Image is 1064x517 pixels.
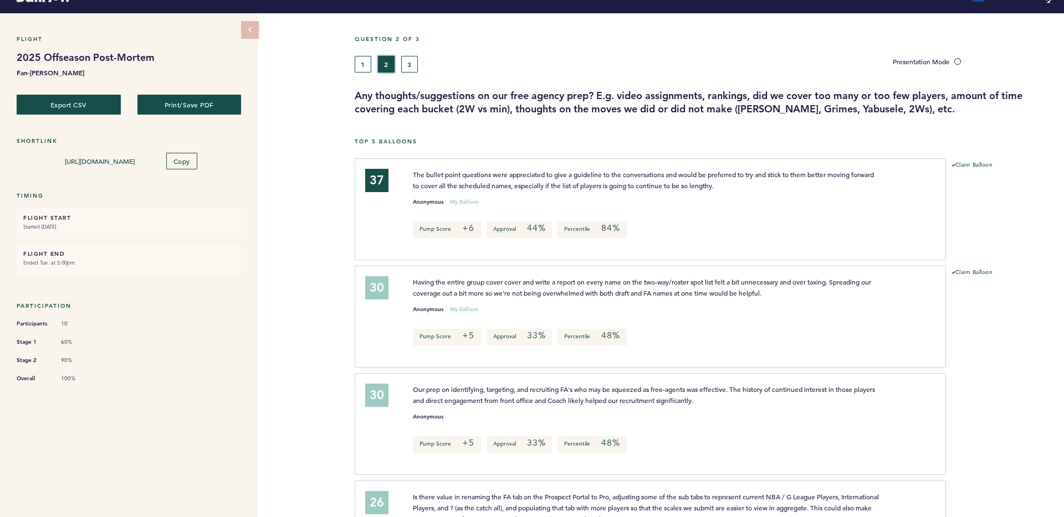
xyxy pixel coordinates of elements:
[601,330,620,341] em: 48%
[355,35,1056,43] h5: Question 2 of 3
[17,95,121,115] button: Export CSV
[61,356,94,364] span: 90%
[450,307,479,312] small: My Balloon
[61,320,94,328] span: 10
[17,318,50,329] span: Participants
[365,384,388,407] div: 30
[450,199,479,205] small: My Balloon
[17,192,241,199] h5: Timing
[17,67,241,78] b: Fan-[PERSON_NAME]
[23,214,234,221] h6: FLIGHT START
[365,169,388,192] div: 37
[527,330,545,341] em: 33%
[952,268,993,277] button: Claim Balloon
[23,257,234,268] small: Ended Tue. at 5:00pm
[527,437,545,448] em: 33%
[401,56,418,73] button: 3
[355,56,371,73] button: 1
[137,95,242,115] button: Print/Save PDF
[365,276,388,299] div: 30
[557,329,626,345] p: Percentile
[487,436,552,453] p: Approval
[378,56,395,73] button: 2
[557,221,626,238] p: Percentile
[527,223,545,234] em: 44%
[413,170,876,190] span: The bullet point questions were appreciated to give a guideline to the conversations and would be...
[17,302,241,309] h5: Participation
[462,330,474,341] em: +5
[413,385,877,405] span: Our prep on identifying, targeting, and recruiting FA's who may be squeezed as free-agents was ef...
[413,307,443,312] small: Anonymous
[23,221,234,232] small: Started [DATE]
[413,199,443,205] small: Anonymous
[462,437,474,448] em: +5
[23,250,234,257] h6: FLIGHT END
[601,223,620,234] em: 84%
[355,89,1056,116] h3: Any thoughts/suggestions on our free agency prep? E.g. video assignments, rankings, did we cover ...
[17,51,241,64] h1: 2025 Offseason Post-Mortem
[893,57,950,66] span: Presentation Mode
[17,337,50,348] span: Stage 1
[413,277,873,297] span: Having the entire group cover cover and write a report on every name on the two-way/roster spot l...
[173,157,190,166] span: Copy
[413,329,481,345] p: Pump Score
[487,221,552,238] p: Approval
[952,161,993,170] button: Claim Balloon
[601,437,620,448] em: 48%
[413,414,443,420] small: Anonymous
[61,375,94,382] span: 100%
[557,436,626,453] p: Percentile
[17,35,241,43] h5: Flight
[355,138,1056,145] h5: Top 5 Balloons
[365,491,388,514] div: 26
[61,338,94,346] span: 60%
[17,373,50,384] span: Overall
[413,221,481,238] p: Pump Score
[17,355,50,366] span: Stage 2
[462,223,474,234] em: +6
[17,137,241,144] h5: Shortlink
[413,436,481,453] p: Pump Score
[487,329,552,345] p: Approval
[166,153,197,169] button: Copy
